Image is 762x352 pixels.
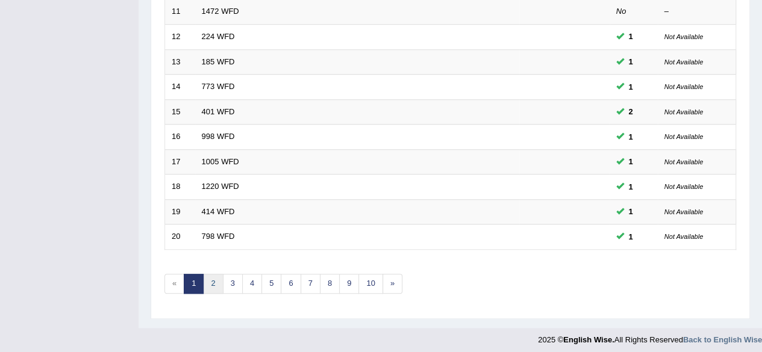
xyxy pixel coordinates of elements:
[242,274,262,294] a: 4
[203,274,223,294] a: 2
[165,149,195,174] td: 17
[664,6,729,17] div: –
[202,207,235,216] a: 414 WFD
[165,49,195,75] td: 13
[202,57,235,66] a: 185 WFD
[165,99,195,125] td: 15
[202,32,235,41] a: 224 WFD
[664,33,703,40] small: Not Available
[165,224,195,250] td: 20
[664,83,703,90] small: Not Available
[616,7,626,16] em: No
[624,131,638,143] span: You can still take this question
[624,55,638,68] span: You can still take this question
[563,335,614,344] strong: English Wise.
[664,158,703,165] small: Not Available
[320,274,340,294] a: 8
[202,157,239,166] a: 1005 WFD
[664,58,703,66] small: Not Available
[202,132,235,141] a: 998 WFD
[664,183,703,190] small: Not Available
[165,125,195,150] td: 16
[624,230,638,243] span: You can still take this question
[184,274,204,294] a: 1
[165,174,195,200] td: 18
[664,133,703,140] small: Not Available
[664,108,703,116] small: Not Available
[624,81,638,93] span: You can still take this question
[624,205,638,218] span: You can still take this question
[202,107,235,116] a: 401 WFD
[624,105,638,118] span: You can still take this question
[339,274,359,294] a: 9
[383,274,402,294] a: »
[261,274,281,294] a: 5
[624,30,638,43] span: You can still take this question
[202,232,235,241] a: 798 WFD
[538,328,762,345] div: 2025 © All Rights Reserved
[165,24,195,49] td: 12
[202,182,239,191] a: 1220 WFD
[202,82,235,91] a: 773 WFD
[165,199,195,224] td: 19
[664,208,703,215] small: Not Available
[165,75,195,100] td: 14
[164,274,184,294] span: «
[664,233,703,240] small: Not Available
[281,274,301,294] a: 6
[223,274,243,294] a: 3
[624,155,638,168] span: You can still take this question
[301,274,320,294] a: 7
[358,274,383,294] a: 10
[683,335,762,344] a: Back to English Wise
[202,7,239,16] a: 1472 WFD
[624,181,638,193] span: You can still take this question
